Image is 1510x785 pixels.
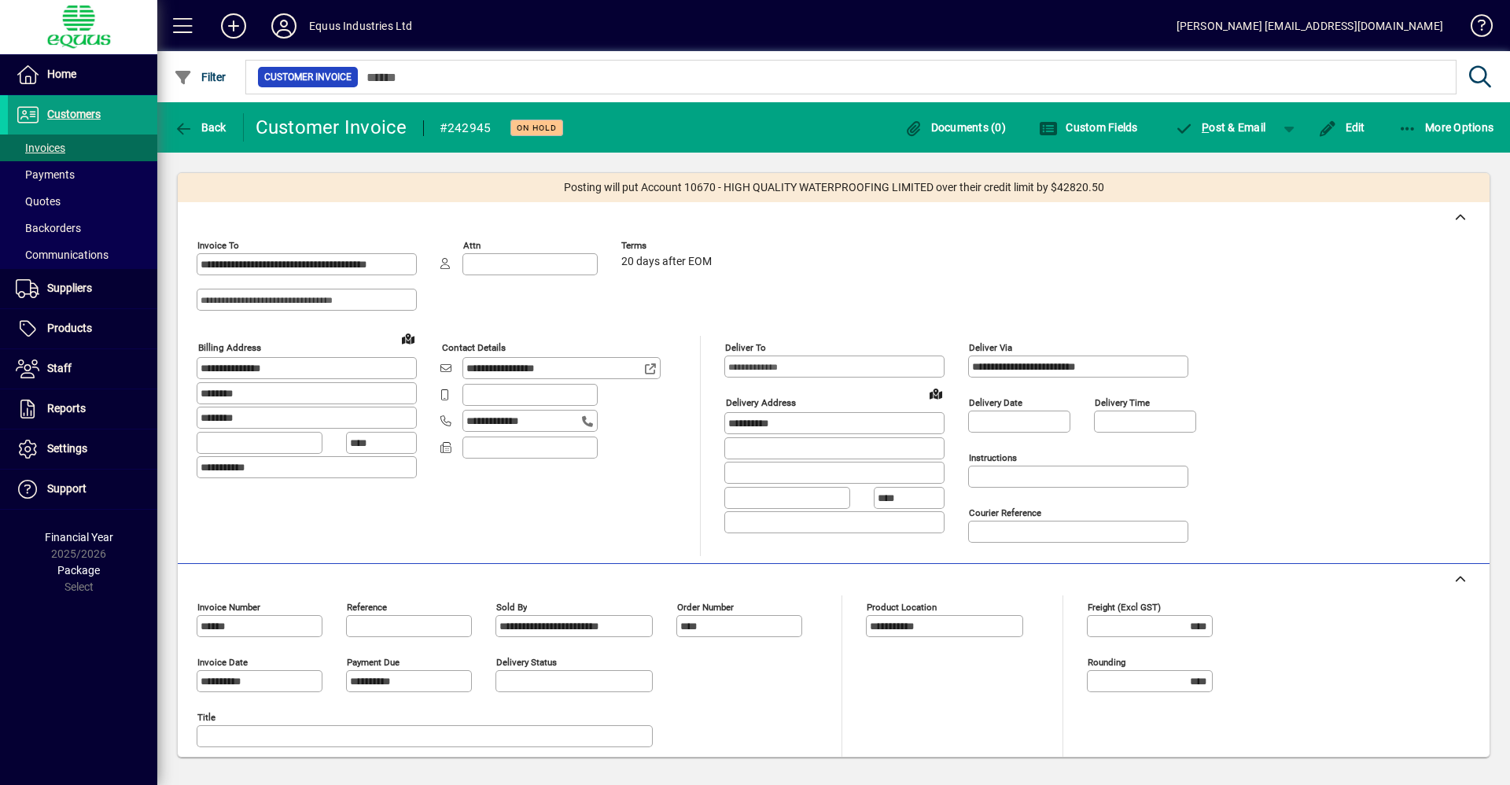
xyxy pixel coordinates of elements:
[8,241,157,268] a: Communications
[47,108,101,120] span: Customers
[8,389,157,429] a: Reports
[157,113,244,142] app-page-header-button: Back
[1175,121,1266,134] span: ost & Email
[197,602,260,613] mat-label: Invoice number
[259,12,309,40] button: Profile
[16,142,65,154] span: Invoices
[16,249,109,261] span: Communications
[923,381,948,406] a: View on map
[197,240,239,251] mat-label: Invoice To
[900,113,1010,142] button: Documents (0)
[677,602,734,613] mat-label: Order number
[47,402,86,415] span: Reports
[463,240,481,251] mat-label: Attn
[1177,13,1443,39] div: [PERSON_NAME] [EMAIL_ADDRESS][DOMAIN_NAME]
[309,13,413,39] div: Equus Industries Ltd
[725,342,766,353] mat-label: Deliver To
[170,113,230,142] button: Back
[1202,121,1209,134] span: P
[8,309,157,348] a: Products
[47,482,87,495] span: Support
[969,507,1041,518] mat-label: Courier Reference
[8,269,157,308] a: Suppliers
[347,657,400,668] mat-label: Payment due
[16,195,61,208] span: Quotes
[1088,602,1161,613] mat-label: Freight (excl GST)
[8,215,157,241] a: Backorders
[1314,113,1369,142] button: Edit
[1039,121,1138,134] span: Custom Fields
[45,531,113,544] span: Financial Year
[170,63,230,91] button: Filter
[396,326,421,351] a: View on map
[47,68,76,80] span: Home
[208,12,259,40] button: Add
[8,161,157,188] a: Payments
[8,188,157,215] a: Quotes
[969,342,1012,353] mat-label: Deliver via
[8,349,157,389] a: Staff
[1095,397,1150,408] mat-label: Delivery time
[867,602,937,613] mat-label: Product location
[174,71,226,83] span: Filter
[8,55,157,94] a: Home
[1035,113,1142,142] button: Custom Fields
[256,115,407,140] div: Customer Invoice
[496,657,557,668] mat-label: Delivery status
[1394,113,1498,142] button: More Options
[347,602,387,613] mat-label: Reference
[47,362,72,374] span: Staff
[496,602,527,613] mat-label: Sold by
[174,121,226,134] span: Back
[1398,121,1494,134] span: More Options
[16,222,81,234] span: Backorders
[1459,3,1490,54] a: Knowledge Base
[564,179,1104,196] span: Posting will put Account 10670 - HIGH QUALITY WATERPROOFING LIMITED over their credit limit by $4...
[8,470,157,509] a: Support
[621,241,716,251] span: Terms
[57,564,100,577] span: Package
[1318,121,1365,134] span: Edit
[264,69,352,85] span: Customer Invoice
[1088,657,1125,668] mat-label: Rounding
[16,168,75,181] span: Payments
[440,116,492,141] div: #242945
[8,429,157,469] a: Settings
[47,442,87,455] span: Settings
[621,256,712,268] span: 20 days after EOM
[969,397,1022,408] mat-label: Delivery date
[969,452,1017,463] mat-label: Instructions
[1167,113,1274,142] button: Post & Email
[904,121,1006,134] span: Documents (0)
[47,282,92,294] span: Suppliers
[517,123,557,133] span: On hold
[197,657,248,668] mat-label: Invoice date
[197,712,215,723] mat-label: Title
[47,322,92,334] span: Products
[8,135,157,161] a: Invoices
